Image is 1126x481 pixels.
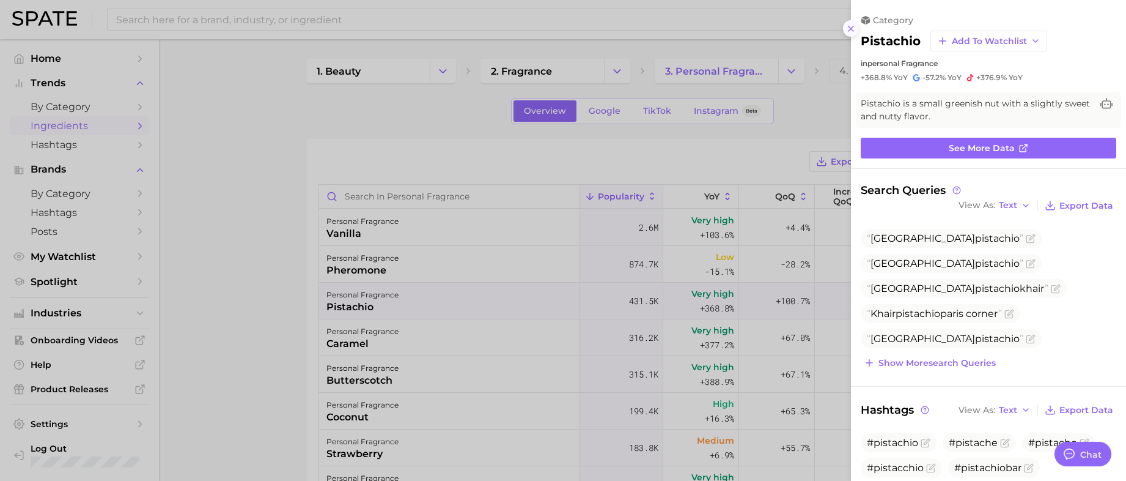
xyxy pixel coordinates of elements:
button: Flag as miscategorized or irrelevant [1026,234,1036,244]
span: YoY [1009,73,1023,83]
span: #pistacchio [867,462,924,474]
span: Hashtags [861,401,931,419]
span: #pistache [949,437,998,449]
span: pistachio [975,258,1020,269]
span: pistachio [975,233,1020,244]
button: Flag as miscategorized or irrelevant [1026,259,1036,269]
span: +368.8% [861,73,892,82]
a: See more data [861,138,1116,158]
span: personal fragrance [867,59,938,68]
span: Text [999,407,1017,414]
button: Flag as miscategorized or irrelevant [1004,309,1014,319]
button: Flag as miscategorized or irrelevant [1024,463,1034,473]
div: in [861,59,1116,68]
span: [GEOGRAPHIC_DATA] [867,258,1023,269]
span: +376.9% [976,73,1007,82]
span: pistachio [975,283,1020,294]
button: Export Data [1042,197,1116,214]
button: View AsText [955,198,1034,214]
span: YoY [948,73,962,83]
span: Khair paris corner [867,308,1002,319]
span: pistachio [896,308,940,319]
button: Show moresearch queries [861,354,999,371]
button: Flag as miscategorized or irrelevant [1026,334,1036,344]
span: Search Queries [861,184,963,197]
span: Export Data [1059,201,1113,211]
button: Flag as miscategorized or irrelevant [921,438,930,448]
span: Export Data [1059,405,1113,416]
span: Add to Watchlist [952,36,1027,47]
span: category [873,15,913,26]
button: Export Data [1042,401,1116,419]
button: Flag as miscategorized or irrelevant [1000,438,1010,448]
span: [GEOGRAPHIC_DATA] [867,333,1023,345]
span: View As [959,407,995,414]
span: Text [999,202,1017,209]
span: See more data [949,143,1015,154]
span: pistachio [975,333,1020,345]
span: YoY [894,73,908,83]
span: [GEOGRAPHIC_DATA] [867,233,1023,244]
span: #pistachiobar [954,462,1021,474]
span: -57.2% [922,73,946,82]
h2: pistachio [861,34,921,48]
span: Pistachio is a small greenish nut with a slightly sweet and nutty flavor. [861,97,1092,123]
button: Add to Watchlist [930,31,1047,51]
button: Flag as miscategorized or irrelevant [1080,438,1089,448]
button: Flag as miscategorized or irrelevant [1051,284,1061,294]
button: View AsText [955,402,1034,418]
span: [GEOGRAPHIC_DATA] khair [867,283,1048,294]
span: #pistachio [867,437,918,449]
span: #pistacho [1028,437,1077,449]
button: Flag as miscategorized or irrelevant [926,463,936,473]
span: Show more search queries [878,358,996,368]
span: View As [959,202,995,209]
